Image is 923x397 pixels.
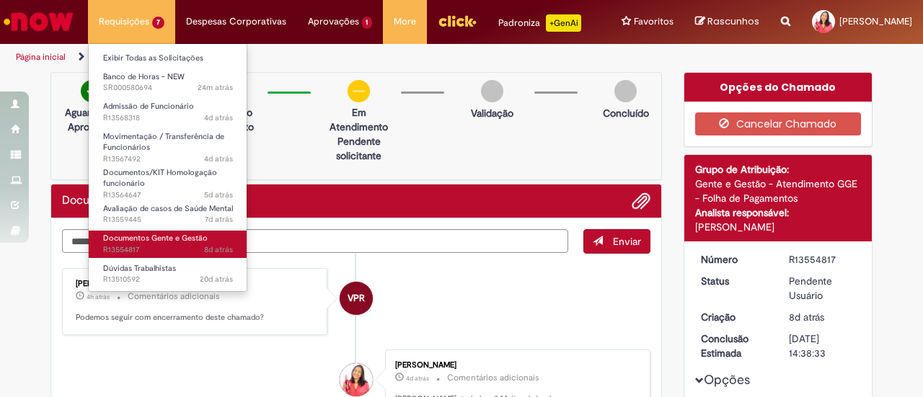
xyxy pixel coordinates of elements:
div: Grupo de Atribuição: [695,162,862,177]
span: Enviar [613,235,641,248]
span: Dúvidas Trabalhistas [103,263,176,274]
dt: Status [690,274,779,288]
div: Opções do Chamado [684,73,873,102]
div: Analista responsável: [695,205,862,220]
span: Aprovações [308,14,359,29]
time: 24/09/2025 18:12:52 [204,189,233,200]
span: Despesas Corporativas [186,14,286,29]
span: R13554817 [103,244,233,256]
dt: Conclusão Estimada [690,331,779,360]
div: Padroniza [498,14,581,32]
span: 24m atrás [198,82,233,93]
div: 22/09/2025 11:57:39 [789,310,856,324]
span: R13568318 [103,112,233,124]
div: [PERSON_NAME] [76,280,316,288]
p: Em Atendimento [324,105,394,134]
time: 25/09/2025 17:40:33 [204,112,233,123]
span: 4h atrás [87,293,110,301]
span: 1 [362,17,373,29]
div: [PERSON_NAME] [395,361,635,370]
small: Comentários adicionais [128,290,220,303]
h2: Documentos Gente e Gestão Histórico de tíquete [62,195,210,208]
span: R13567492 [103,153,233,165]
span: 4d atrás [406,374,429,383]
span: Documentos/KIT Homologação funcionário [103,167,217,189]
ul: Requisições [88,43,247,292]
span: Documentos Gente e Gestão [103,233,208,244]
img: img-circle-grey.png [481,80,503,102]
time: 29/09/2025 11:06:49 [87,293,110,301]
p: Pendente solicitante [324,134,394,163]
a: Aberto R13554817 : Documentos Gente e Gestão [89,231,247,257]
span: 7 [152,17,164,29]
time: 09/09/2025 19:28:07 [200,274,233,285]
span: SR000580694 [103,82,233,94]
p: Validação [471,106,513,120]
span: R13564647 [103,189,233,201]
span: Rascunhos [707,14,759,28]
span: 5d atrás [204,189,233,200]
div: Gente e Gestão - Atendimento GGE - Folha de Pagamentos [695,177,862,205]
dt: Criação [690,310,779,324]
time: 29/09/2025 15:00:02 [198,82,233,93]
a: Página inicial [16,51,66,63]
span: R13510592 [103,274,233,285]
button: Enviar [583,229,650,254]
img: circle-minus.png [348,80,370,102]
a: Aberto R13564647 : Documentos/KIT Homologação funcionário [89,165,247,196]
span: [PERSON_NAME] [839,15,912,27]
time: 25/09/2025 17:40:51 [406,374,429,383]
a: Exibir Todas as Solicitações [89,50,247,66]
a: Rascunhos [695,15,759,29]
a: Aberto R13510592 : Dúvidas Trabalhistas [89,261,247,287]
small: Comentários adicionais [447,372,539,384]
p: Podemos seguir com encerramento deste chamado? [76,312,316,324]
p: Concluído [603,106,649,120]
button: Cancelar Chamado [695,112,862,135]
span: Requisições [99,14,149,29]
span: Banco de Horas - NEW [103,71,185,82]
img: check-circle-green.png [81,80,103,102]
span: 4d atrás [204,112,233,123]
time: 23/09/2025 14:43:34 [205,214,233,225]
span: 7d atrás [205,214,233,225]
span: 20d atrás [200,274,233,285]
time: 22/09/2025 11:57:39 [789,311,824,324]
span: 8d atrás [789,311,824,324]
time: 25/09/2025 15:47:22 [204,153,233,164]
div: Pendente Usuário [789,274,856,303]
span: More [394,14,416,29]
img: img-circle-grey.png [614,80,637,102]
span: Admissão de Funcionário [103,101,194,112]
ul: Trilhas de página [11,44,604,71]
img: ServiceNow [1,7,76,36]
img: click_logo_yellow_360x200.png [438,10,477,32]
button: Adicionar anexos [632,192,650,210]
a: Aberto R13568318 : Admissão de Funcionário [89,99,247,125]
span: Favoritos [634,14,674,29]
a: Aberto R13559445 : Avaliação de casos de Saúde Mental [89,201,247,228]
div: [PERSON_NAME] [695,220,862,234]
textarea: Digite sua mensagem aqui... [62,229,568,253]
span: Avaliação de casos de Saúde Mental [103,203,233,214]
p: Aguardando Aprovação [57,105,127,134]
div: [DATE] 14:38:33 [789,331,856,360]
dt: Número [690,252,779,267]
a: Aberto SR000580694 : Banco de Horas - NEW [89,69,247,96]
div: Vanessa Paiva Ribeiro [340,282,373,315]
a: Aberto R13567492 : Movimentação / Transferência de Funcionários [89,129,247,160]
span: R13559445 [103,214,233,226]
time: 22/09/2025 11:57:40 [204,244,233,255]
div: Manuella De Oliveira Neves [340,363,373,396]
span: VPR [348,281,365,316]
span: Movimentação / Transferência de Funcionários [103,131,224,153]
p: +GenAi [546,14,581,32]
div: R13554817 [789,252,856,267]
span: 4d atrás [204,153,233,164]
span: 8d atrás [204,244,233,255]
